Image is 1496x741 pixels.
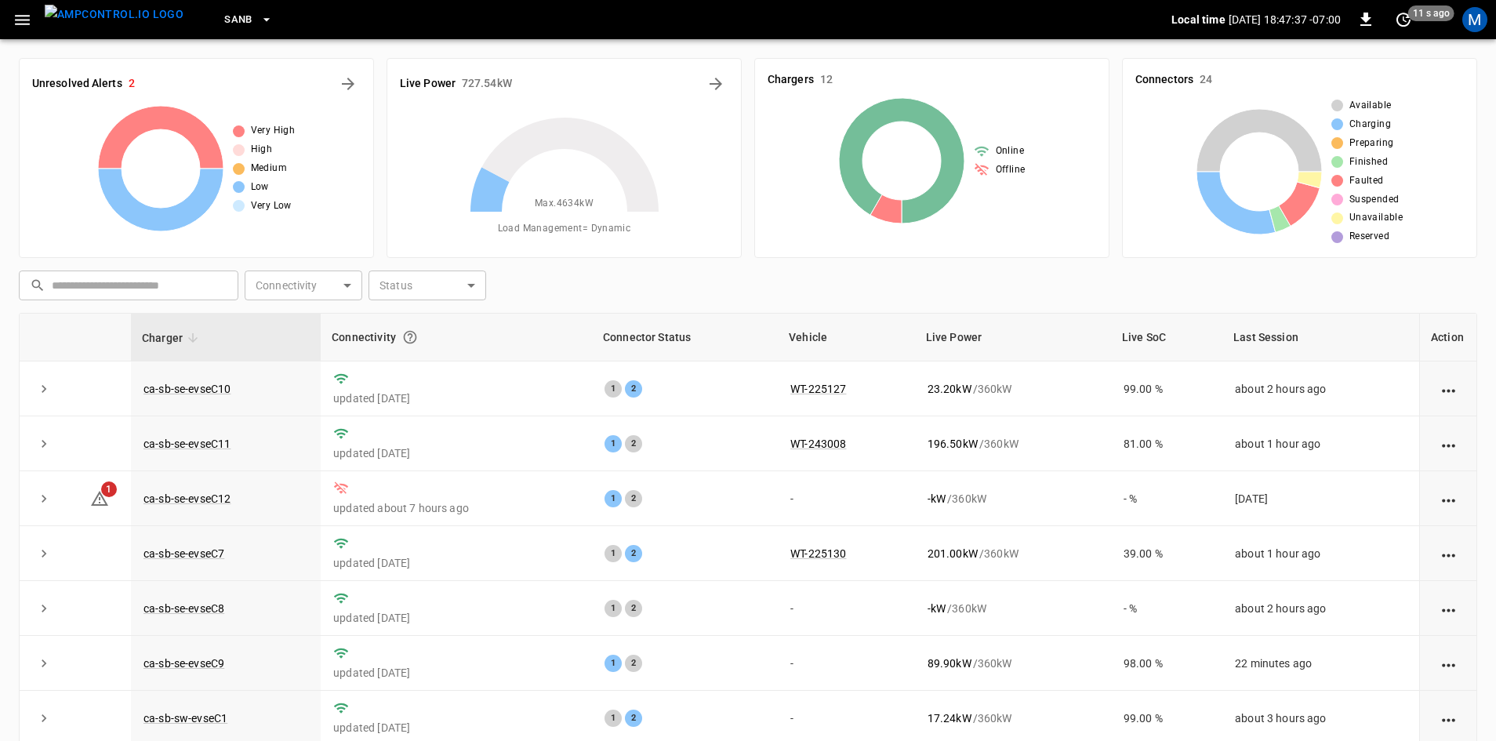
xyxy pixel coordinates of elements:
h6: Chargers [768,71,814,89]
div: action cell options [1439,381,1458,397]
div: profile-icon [1462,7,1487,32]
h6: 727.54 kW [462,75,512,93]
span: Charging [1349,117,1391,133]
p: 23.20 kW [928,381,971,397]
a: ca-sb-se-evseC7 [143,547,224,560]
a: WT-225130 [790,547,846,560]
p: updated [DATE] [333,665,579,681]
div: 2 [625,710,642,727]
div: 1 [605,490,622,507]
a: ca-sb-se-evseC9 [143,657,224,670]
td: 99.00 % [1111,361,1222,416]
button: All Alerts [336,71,361,96]
td: 81.00 % [1111,416,1222,471]
p: [DATE] 18:47:37 -07:00 [1229,12,1341,27]
span: Unavailable [1349,210,1403,226]
div: 2 [625,380,642,398]
h6: 2 [129,75,135,93]
button: SanB [218,5,279,35]
p: updated about 7 hours ago [333,500,579,516]
div: / 360 kW [928,491,1098,507]
button: Energy Overview [703,71,728,96]
div: 1 [605,380,622,398]
div: action cell options [1439,710,1458,726]
div: action cell options [1439,656,1458,671]
th: Connector Status [592,314,778,361]
div: / 360 kW [928,436,1098,452]
td: about 2 hours ago [1222,581,1419,636]
span: Load Management = Dynamic [498,221,631,237]
button: expand row [32,542,56,565]
span: Medium [251,161,287,176]
a: ca-sb-se-evseC10 [143,383,231,395]
a: ca-sb-sw-evseC1 [143,712,227,725]
h6: Live Power [400,75,456,93]
p: updated [DATE] [333,610,579,626]
td: about 1 hour ago [1222,526,1419,581]
td: - [778,581,915,636]
span: Online [996,143,1024,159]
div: Connectivity [332,323,581,351]
div: 2 [625,600,642,617]
p: updated [DATE] [333,555,579,571]
h6: Connectors [1135,71,1193,89]
span: High [251,142,273,158]
th: Live SoC [1111,314,1222,361]
td: about 1 hour ago [1222,416,1419,471]
span: Offline [996,162,1026,178]
div: action cell options [1439,436,1458,452]
div: 2 [625,435,642,452]
p: 196.50 kW [928,436,978,452]
div: 1 [605,545,622,562]
div: / 360 kW [928,381,1098,397]
p: - kW [928,601,946,616]
a: ca-sb-se-evseC8 [143,602,224,615]
div: 1 [605,655,622,672]
span: Very Low [251,198,292,214]
span: Low [251,180,269,195]
div: 2 [625,655,642,672]
h6: Unresolved Alerts [32,75,122,93]
td: 39.00 % [1111,526,1222,581]
button: expand row [32,706,56,730]
div: / 360 kW [928,546,1098,561]
p: updated [DATE] [333,390,579,406]
a: 1 [90,492,109,504]
a: WT-243008 [790,438,846,450]
span: Charger [142,329,203,347]
td: 98.00 % [1111,636,1222,691]
p: 201.00 kW [928,546,978,561]
td: about 2 hours ago [1222,361,1419,416]
th: Live Power [915,314,1111,361]
div: 2 [625,545,642,562]
div: / 360 kW [928,656,1098,671]
p: Local time [1171,12,1225,27]
p: 17.24 kW [928,710,971,726]
button: expand row [32,487,56,510]
span: Very High [251,123,296,139]
td: [DATE] [1222,471,1419,526]
h6: 12 [820,71,833,89]
div: / 360 kW [928,601,1098,616]
div: 1 [605,435,622,452]
td: - [778,636,915,691]
span: Available [1349,98,1392,114]
span: 11 s ago [1408,5,1454,21]
button: expand row [32,377,56,401]
img: ampcontrol.io logo [45,5,183,24]
span: Suspended [1349,192,1400,208]
span: Reserved [1349,229,1389,245]
td: - [778,471,915,526]
div: 1 [605,600,622,617]
h6: 24 [1200,71,1212,89]
span: Max. 4634 kW [535,196,594,212]
span: SanB [224,11,252,29]
td: - % [1111,581,1222,636]
button: expand row [32,432,56,456]
span: 1 [101,481,117,497]
div: action cell options [1439,491,1458,507]
th: Vehicle [778,314,915,361]
span: Faulted [1349,173,1384,189]
span: Preparing [1349,136,1394,151]
button: set refresh interval [1391,7,1416,32]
